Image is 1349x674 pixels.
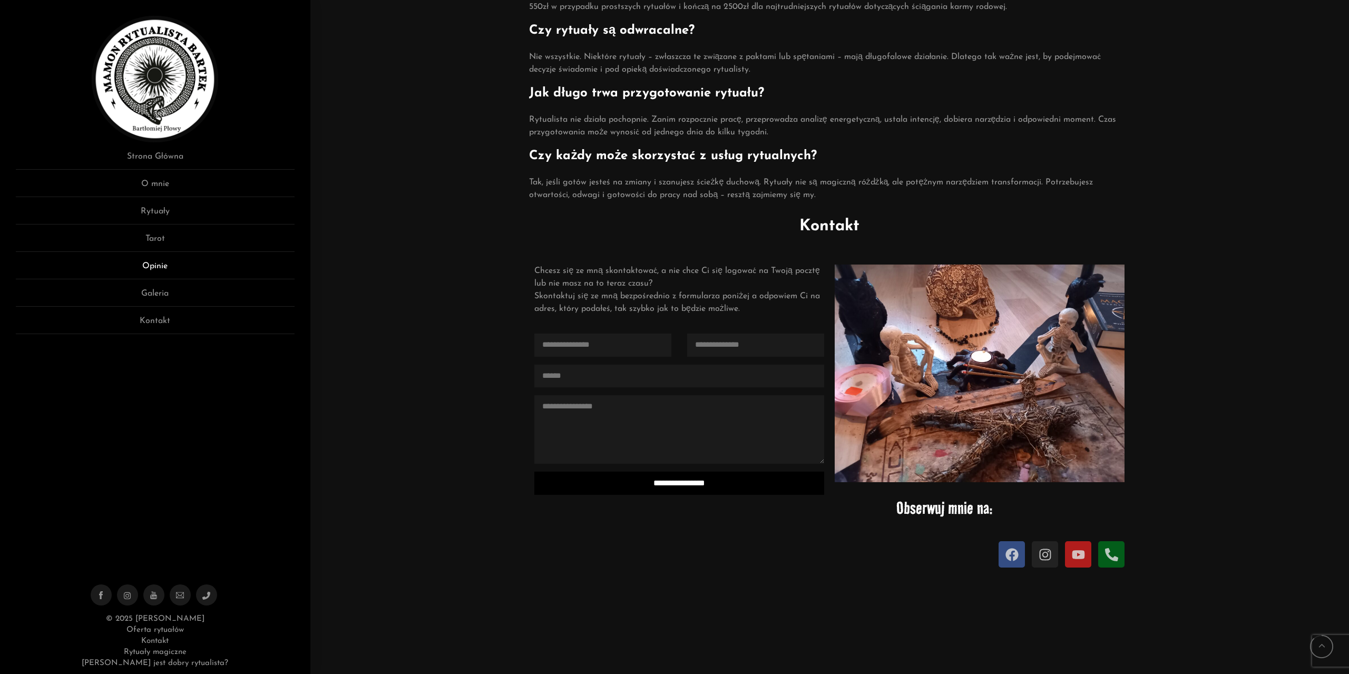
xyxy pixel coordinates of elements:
[16,287,295,307] a: Galeria
[835,493,993,523] p: Obserwuj mnie na:
[529,51,1130,76] p: Nie wszystkie. Niektóre rytuały – zwłaszcza te związane z paktami lub spętaniami – mają długofalo...
[529,146,1130,165] h4: Czy każdy może skorzystać z usług rytualnych?
[16,260,295,279] a: Opinie
[141,637,169,645] a: Kontakt
[529,113,1130,139] p: Rytualista nie działa pochopnie. Zanim rozpocznie pracę, przeprowadza analizę energetyczną, ustal...
[326,214,1333,238] h2: Kontakt
[16,315,295,334] a: Kontakt
[124,648,186,656] a: Rytuały magiczne
[534,334,824,520] form: Contact form
[534,265,824,315] p: Chcesz się ze mną skontaktować, a nie chce Ci się logować na Twoją pocztę lub nie masz na to tera...
[126,626,183,634] a: Oferta rytuałów
[16,178,295,197] a: O mnie
[92,16,218,142] img: Rytualista Bartek
[82,659,228,667] a: [PERSON_NAME] jest dobry rytualista?
[16,232,295,252] a: Tarot
[529,84,1130,103] h4: Jak długo trwa przygotowanie rytuału?
[16,205,295,224] a: Rytuały
[529,21,1130,40] h4: Czy rytuały są odwracalne?
[16,150,295,170] a: Strona Główna
[529,176,1130,201] p: Tak, jeśli gotów jesteś na zmiany i szanujesz ścieżkę duchową. Rytuały nie są magiczną różdżką, a...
